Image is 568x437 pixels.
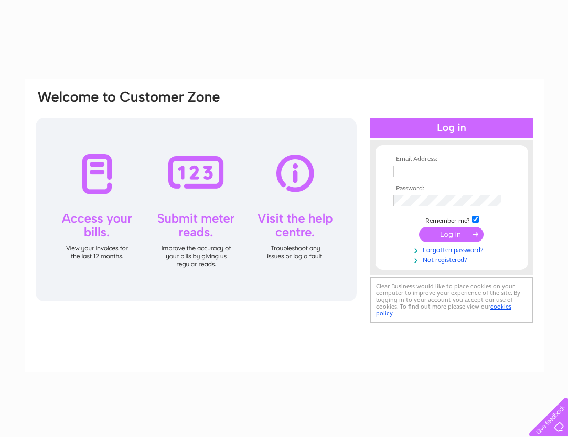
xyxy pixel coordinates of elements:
[391,185,512,192] th: Password:
[393,244,512,254] a: Forgotten password?
[376,303,511,317] a: cookies policy
[391,214,512,225] td: Remember me?
[370,277,533,323] div: Clear Business would like to place cookies on your computer to improve your experience of the sit...
[391,156,512,163] th: Email Address:
[393,254,512,264] a: Not registered?
[419,227,484,242] input: Submit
